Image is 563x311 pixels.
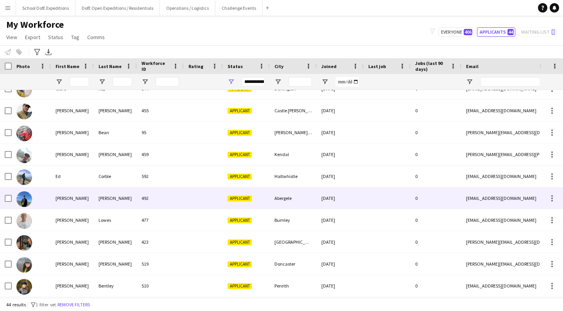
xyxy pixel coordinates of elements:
[228,239,252,245] span: Applicant
[464,29,472,35] span: 406
[137,231,184,253] div: 423
[99,78,106,85] button: Open Filter Menu
[321,78,328,85] button: Open Filter Menu
[317,187,364,209] div: [DATE]
[51,144,94,165] div: [PERSON_NAME]
[51,122,94,143] div: [PERSON_NAME]
[51,275,94,297] div: [PERSON_NAME]
[84,32,108,42] a: Comms
[317,144,364,165] div: [DATE]
[317,275,364,297] div: [DATE]
[16,213,32,229] img: Elliot Lowes
[16,82,32,97] img: Clare Iley
[75,0,160,16] button: DofE Open Expeditions / Residentials
[411,144,461,165] div: 0
[16,235,32,251] img: Elsie Sharkey
[228,261,252,267] span: Applicant
[48,34,63,41] span: Status
[94,209,137,231] div: Lowes
[94,100,137,121] div: [PERSON_NAME]
[137,144,184,165] div: 459
[25,34,40,41] span: Export
[270,165,317,187] div: Haltwhistle
[94,165,137,187] div: Corble
[137,253,184,275] div: 519
[270,231,317,253] div: [GEOGRAPHIC_DATA]
[411,231,461,253] div: 0
[317,100,364,121] div: [DATE]
[51,209,94,231] div: [PERSON_NAME]
[94,144,137,165] div: [PERSON_NAME]
[188,63,203,69] span: Rating
[142,60,170,72] span: Workforce ID
[477,27,515,37] button: Applicants44
[270,187,317,209] div: Abergele
[317,165,364,187] div: [DATE]
[156,77,179,86] input: Workforce ID Filter Input
[321,63,337,69] span: Joined
[51,165,94,187] div: Ed
[137,165,184,187] div: 592
[270,100,317,121] div: Castle [PERSON_NAME]
[99,63,122,69] span: Last Name
[94,187,137,209] div: [PERSON_NAME]
[228,130,252,136] span: Applicant
[289,77,312,86] input: City Filter Input
[56,78,63,85] button: Open Filter Menu
[317,253,364,275] div: [DATE]
[94,122,137,143] div: Bean
[466,63,479,69] span: Email
[411,122,461,143] div: 0
[270,209,317,231] div: Burnley
[142,78,149,85] button: Open Filter Menu
[51,231,94,253] div: [PERSON_NAME]
[317,122,364,143] div: [DATE]
[137,209,184,231] div: 477
[22,32,43,42] a: Export
[51,100,94,121] div: [PERSON_NAME]
[228,108,252,114] span: Applicant
[228,196,252,201] span: Applicant
[137,122,184,143] div: 95
[16,63,30,69] span: Photo
[270,144,317,165] div: Kendal
[94,253,137,275] div: [PERSON_NAME]
[3,32,20,42] a: View
[113,77,132,86] input: Last Name Filter Input
[368,63,386,69] span: Last job
[228,78,235,85] button: Open Filter Menu
[228,283,252,289] span: Applicant
[317,209,364,231] div: [DATE]
[70,77,89,86] input: First Name Filter Input
[16,169,32,185] img: Ed Corble
[507,29,514,35] span: 44
[16,0,75,16] button: School DofE Expeditions
[411,209,461,231] div: 0
[411,275,461,297] div: 0
[56,63,79,69] span: First Name
[228,218,252,223] span: Applicant
[6,34,17,41] span: View
[411,253,461,275] div: 0
[94,275,137,297] div: Bentley
[51,253,94,275] div: [PERSON_NAME]
[56,300,91,309] button: Remove filters
[44,47,53,57] app-action-btn: Export XLSX
[16,147,32,163] img: Dave Thorp
[270,122,317,143] div: [PERSON_NAME]-in-[GEOGRAPHIC_DATA]
[160,0,215,16] button: Operations / Logistics
[317,231,364,253] div: [DATE]
[411,100,461,121] div: 0
[16,191,32,207] img: Eduardo Perez Willis
[270,253,317,275] div: Doncaster
[274,78,281,85] button: Open Filter Menu
[71,34,79,41] span: Tag
[438,27,474,37] button: Everyone406
[274,63,283,69] span: City
[16,257,32,273] img: Emma Hartley
[51,187,94,209] div: [PERSON_NAME]
[45,32,66,42] a: Status
[87,34,105,41] span: Comms
[16,279,32,295] img: Esther Bentley
[228,174,252,180] span: Applicant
